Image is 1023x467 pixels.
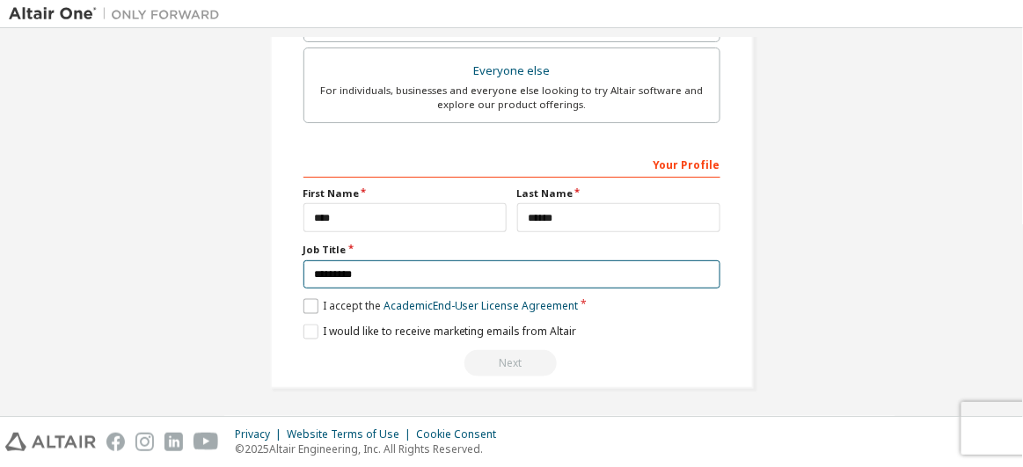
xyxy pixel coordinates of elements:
[106,433,125,451] img: facebook.svg
[235,441,507,456] p: © 2025 Altair Engineering, Inc. All Rights Reserved.
[9,5,229,23] img: Altair One
[135,433,154,451] img: instagram.svg
[303,150,720,178] div: Your Profile
[5,433,96,451] img: altair_logo.svg
[315,84,709,112] div: For individuals, businesses and everyone else looking to try Altair software and explore our prod...
[303,299,579,314] label: I accept the
[315,59,709,84] div: Everyone else
[517,186,720,201] label: Last Name
[303,325,577,339] label: I would like to receive marketing emails from Altair
[235,427,287,441] div: Privacy
[303,243,720,257] label: Job Title
[416,427,507,441] div: Cookie Consent
[303,186,507,201] label: First Name
[164,433,183,451] img: linkedin.svg
[384,299,579,314] a: Academic End-User License Agreement
[287,427,416,441] div: Website Terms of Use
[303,350,720,376] div: Read and acccept EULA to continue
[194,433,219,451] img: youtube.svg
